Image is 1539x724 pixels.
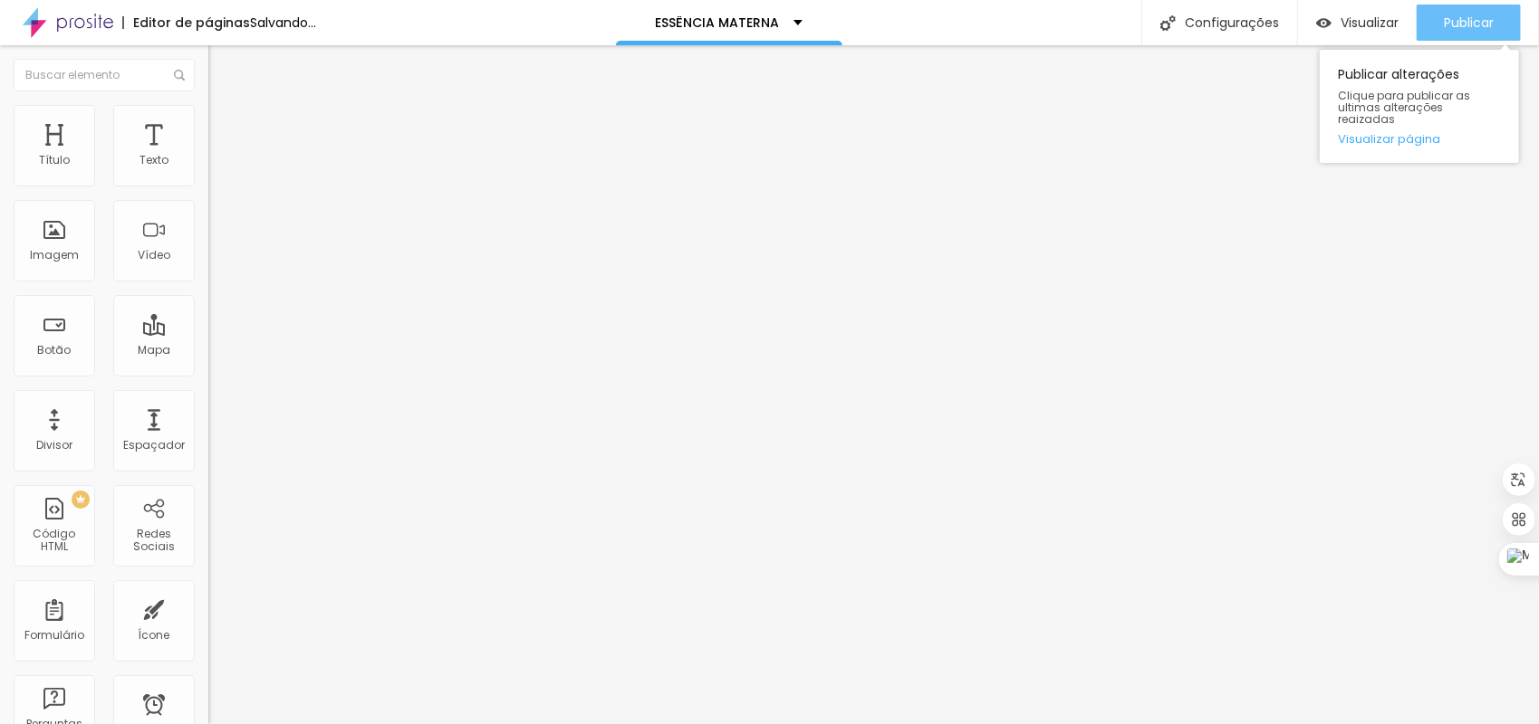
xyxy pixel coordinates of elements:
div: Ícone [139,629,170,642]
div: Editor de páginas [122,16,250,29]
img: Icone [174,70,185,81]
div: Salvando... [250,16,316,29]
p: ESSÊNCIA MATERNA [656,16,780,29]
div: Mapa [138,344,170,357]
img: view-1.svg [1316,15,1332,31]
div: Formulário [24,629,84,642]
input: Buscar elemento [14,59,195,91]
span: Clique para publicar as ultimas alterações reaizadas [1338,90,1501,126]
div: Publicar alterações [1320,50,1519,163]
div: Imagem [30,249,79,262]
button: Publicar [1417,5,1521,41]
div: Divisor [36,439,72,452]
button: Visualizar [1298,5,1417,41]
div: Título [39,154,70,167]
div: Redes Sociais [118,528,189,554]
div: Botão [38,344,72,357]
div: Vídeo [138,249,170,262]
iframe: Editor [208,45,1539,724]
div: Código HTML [18,528,90,554]
span: Visualizar [1341,15,1399,30]
div: Texto [139,154,168,167]
span: Publicar [1444,15,1494,30]
a: Visualizar página [1338,133,1501,145]
img: Icone [1160,15,1176,31]
div: Espaçador [123,439,185,452]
